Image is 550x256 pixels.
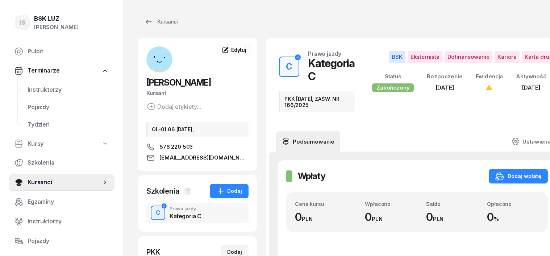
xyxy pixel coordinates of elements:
[231,47,246,53] span: Edytuj
[298,170,325,182] h2: Wpłaty
[426,210,478,224] div: 0
[217,44,251,57] a: Edytuj
[516,72,546,81] div: Aktywność
[22,81,114,99] a: Instruktorzy
[476,72,503,81] div: Ewidencja
[494,215,499,222] small: %
[146,153,249,162] a: [EMAIL_ADDRESS][DOMAIN_NAME]
[427,72,462,81] div: Rozpoczęcie
[146,203,249,223] button: CPrawo jazdyKategoria C
[146,77,211,88] span: [PERSON_NAME]
[279,57,299,77] button: C
[372,72,414,81] div: Status
[146,88,249,98] div: Kursant
[151,206,165,220] button: C
[9,43,114,60] a: Pulpit
[365,201,417,207] div: Wpłacono
[487,201,539,207] div: Opłacono
[426,201,478,207] div: Saldo
[28,85,109,95] span: Instruktorzy
[28,197,109,207] span: Egzaminy
[28,236,109,246] span: Pojazdy
[28,47,109,56] span: Pulpit
[372,215,383,222] small: PLN
[159,143,193,151] span: 576 220 503
[308,57,355,83] div: Kategoria C
[170,207,201,211] div: Prawo jazdy
[445,51,492,63] span: Dofinansowanie
[9,232,114,250] a: Pojazdy
[184,187,191,195] span: 1
[28,103,109,112] span: Pojazdy
[495,51,520,63] span: Kariera
[28,178,101,187] span: Kursanci
[295,210,356,224] div: 0
[372,83,414,92] div: Zakończony
[489,169,548,183] button: Dodaj wpłatę
[436,84,454,91] span: [DATE]
[308,51,341,57] div: Prawo jazdy
[146,143,249,151] a: 576 220 503
[516,83,546,92] div: [DATE]
[365,210,417,224] div: 0
[433,215,444,222] small: PLN
[28,66,59,75] span: Terminarze
[146,186,180,196] div: Szkolenia
[170,213,201,219] div: Kategoria C
[146,102,201,111] button: Dodaj etykiety...
[159,153,249,162] span: [EMAIL_ADDRESS][DOMAIN_NAME]
[28,217,109,226] span: Instruktorzy
[210,184,249,198] button: Dodaj
[9,136,114,152] a: Kursy
[9,174,114,191] a: Kursanci
[22,116,114,133] a: Tydzień
[153,207,163,219] div: C
[144,17,178,26] div: Kursanci
[408,51,442,63] span: Eksternista
[28,139,43,149] span: Kursy
[28,120,109,129] span: Tydzień
[9,193,114,211] a: Egzaminy
[487,210,539,224] div: 0
[276,131,340,152] a: Podsumowanie
[216,187,242,195] div: Dodaj
[295,201,356,207] div: Cena kursu
[34,22,79,32] div: [PERSON_NAME]
[22,99,114,116] a: Pojazdy
[146,122,249,137] div: OL-01.06 [DATE],
[28,158,109,168] span: Szkolenia
[20,20,25,26] span: IS
[9,213,114,230] a: Instruktorzy
[138,15,184,29] a: Kursanci
[279,91,355,112] div: PKK [DATE], ZAŚW. NR 166/2025
[283,59,295,74] div: C
[34,16,79,22] div: BSK LUZ
[302,215,313,222] small: PLN
[9,154,114,172] a: Szkolenia
[9,62,114,79] a: Terminarze
[495,172,541,181] div: Dodaj wpłatę
[389,51,405,63] span: BSK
